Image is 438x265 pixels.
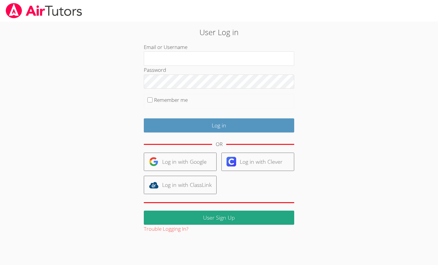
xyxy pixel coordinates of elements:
a: User Sign Up [144,211,294,225]
a: Log in with ClassLink [144,176,217,194]
a: Log in with Google [144,153,217,171]
div: OR [216,140,223,149]
label: Email or Username [144,44,187,50]
img: clever-logo-6eab21bc6e7a338710f1a6ff85c0baf02591cd810cc4098c63d3a4b26e2feb20.svg [227,157,236,166]
img: classlink-logo-d6bb404cc1216ec64c9a2012d9dc4662098be43eaf13dc465df04b49fa7ab582.svg [149,180,159,190]
img: google-logo-50288ca7cdecda66e5e0955fdab243c47b7ad437acaf1139b6f446037453330a.svg [149,157,159,166]
a: Log in with Clever [221,153,294,171]
img: airtutors_banner-c4298cdbf04f3fff15de1276eac7730deb9818008684d7c2e4769d2f7ddbe033.png [5,3,83,18]
input: Log in [144,118,294,132]
label: Password [144,66,166,73]
button: Trouble Logging In? [144,225,188,233]
h2: User Log in [101,26,337,38]
label: Remember me [154,96,188,103]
